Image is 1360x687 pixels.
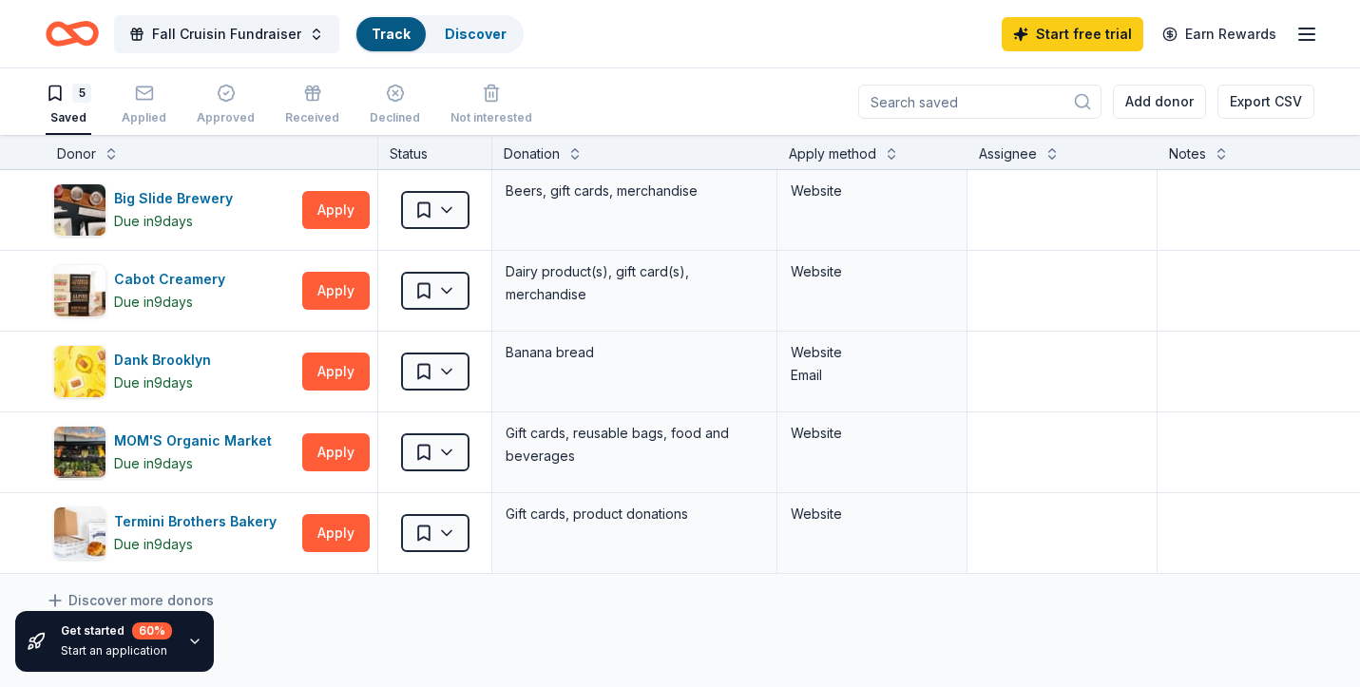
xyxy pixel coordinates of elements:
[152,23,301,46] span: Fall Cruisin Fundraiser
[114,429,279,452] div: MOM'S Organic Market
[46,11,99,56] a: Home
[791,180,953,202] div: Website
[114,15,339,53] button: Fall Cruisin Fundraiser
[285,110,339,125] div: Received
[61,643,172,658] div: Start an application
[302,514,370,552] button: Apply
[53,345,295,398] button: Image for Dank BrooklynDank BrooklynDue in9days
[302,433,370,471] button: Apply
[57,143,96,165] div: Donor
[302,191,370,229] button: Apply
[858,85,1101,119] input: Search saved
[791,422,953,445] div: Website
[46,76,91,135] button: 5Saved
[445,26,507,42] a: Discover
[197,110,255,125] div: Approved
[53,506,295,560] button: Image for Termini Brothers BakeryTermini Brothers BakeryDue in9days
[504,339,765,366] div: Banana bread
[53,183,295,237] button: Image for Big Slide BreweryBig Slide BreweryDue in9days
[1169,143,1206,165] div: Notes
[302,272,370,310] button: Apply
[114,291,193,314] div: Due in 9 days
[114,268,233,291] div: Cabot Creamery
[370,110,420,125] div: Declined
[53,426,295,479] button: Image for MOM'S Organic MarketMOM'S Organic MarketDue in9days
[791,503,953,525] div: Website
[46,589,214,612] a: Discover more donors
[114,372,193,394] div: Due in 9 days
[791,364,953,387] div: Email
[1217,85,1314,119] button: Export CSV
[122,76,166,135] button: Applied
[450,110,532,125] div: Not interested
[122,110,166,125] div: Applied
[46,110,91,125] div: Saved
[72,84,91,103] div: 5
[354,15,524,53] button: TrackDiscover
[504,420,765,469] div: Gift cards, reusable bags, food and beverages
[504,178,765,204] div: Beers, gift cards, merchandise
[504,143,560,165] div: Donation
[789,143,876,165] div: Apply method
[114,533,193,556] div: Due in 9 days
[54,507,105,559] img: Image for Termini Brothers Bakery
[302,353,370,391] button: Apply
[132,622,172,639] div: 60 %
[54,184,105,236] img: Image for Big Slide Brewery
[53,264,295,317] button: Image for Cabot CreameryCabot CreameryDue in9days
[54,427,105,478] img: Image for MOM'S Organic Market
[791,260,953,283] div: Website
[372,26,411,42] a: Track
[54,265,105,316] img: Image for Cabot Creamery
[979,143,1037,165] div: Assignee
[504,258,765,308] div: Dairy product(s), gift card(s), merchandise
[1002,17,1143,51] a: Start free trial
[378,135,492,169] div: Status
[114,510,284,533] div: Termini Brothers Bakery
[61,622,172,639] div: Get started
[114,210,193,233] div: Due in 9 days
[1113,85,1206,119] button: Add donor
[450,76,532,135] button: Not interested
[791,341,953,364] div: Website
[285,76,339,135] button: Received
[54,346,105,397] img: Image for Dank Brooklyn
[114,187,240,210] div: Big Slide Brewery
[370,76,420,135] button: Declined
[197,76,255,135] button: Approved
[504,501,765,527] div: Gift cards, product donations
[114,349,219,372] div: Dank Brooklyn
[1151,17,1288,51] a: Earn Rewards
[114,452,193,475] div: Due in 9 days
